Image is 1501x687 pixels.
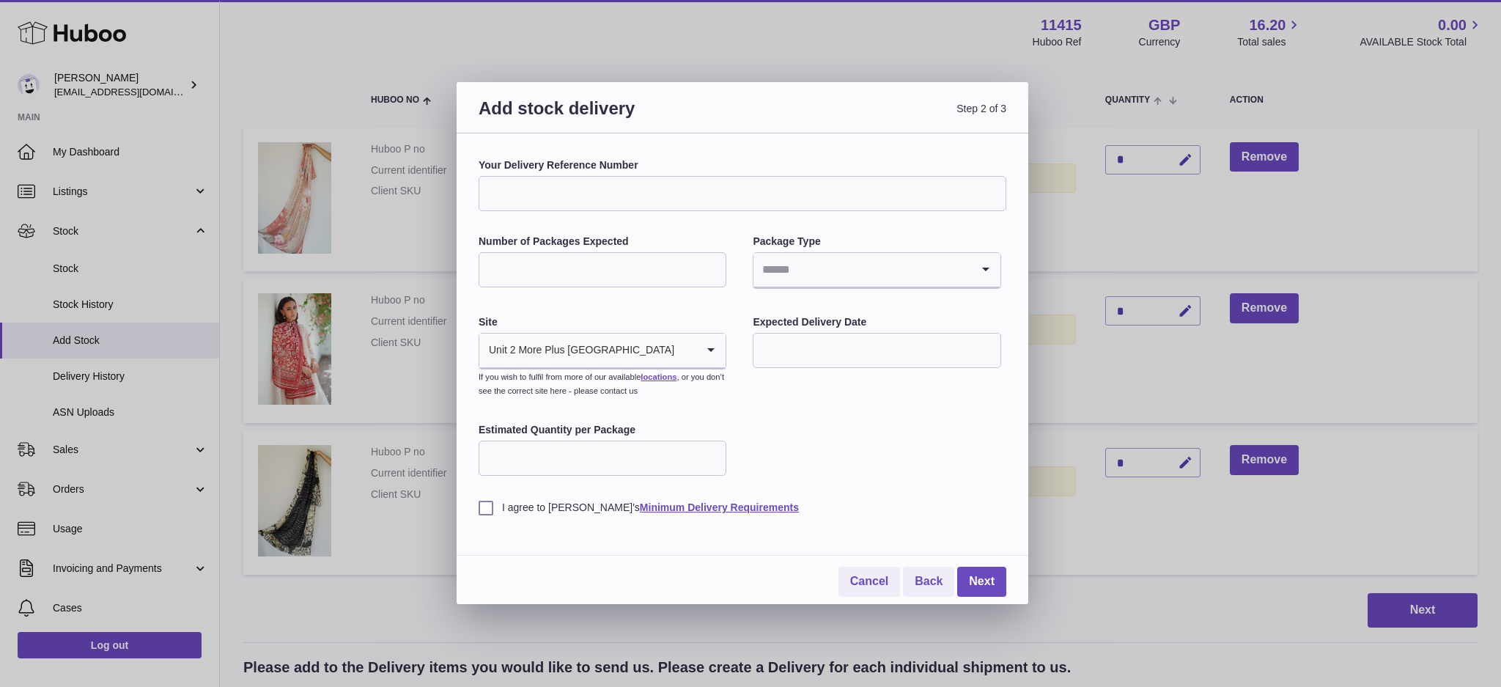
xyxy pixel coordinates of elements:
[675,334,696,367] input: Search for option
[479,158,1006,172] label: Your Delivery Reference Number
[479,235,726,249] label: Number of Packages Expected
[742,97,1006,137] span: Step 2 of 3
[479,315,726,329] label: Site
[753,253,970,287] input: Search for option
[479,372,724,395] small: If you wish to fulfil from more of our available , or you don’t see the correct site here - pleas...
[957,567,1006,597] a: Next
[479,334,726,369] div: Search for option
[479,97,742,137] h3: Add stock delivery
[479,334,675,367] span: Unit 2 More Plus [GEOGRAPHIC_DATA]
[640,502,799,513] a: Minimum Delivery Requirements
[753,235,1000,249] label: Package Type
[753,253,1000,288] div: Search for option
[479,423,726,437] label: Estimated Quantity per Package
[641,372,676,381] a: locations
[753,315,1000,329] label: Expected Delivery Date
[903,567,954,597] a: Back
[838,567,900,597] a: Cancel
[479,501,1006,515] label: I agree to [PERSON_NAME]'s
